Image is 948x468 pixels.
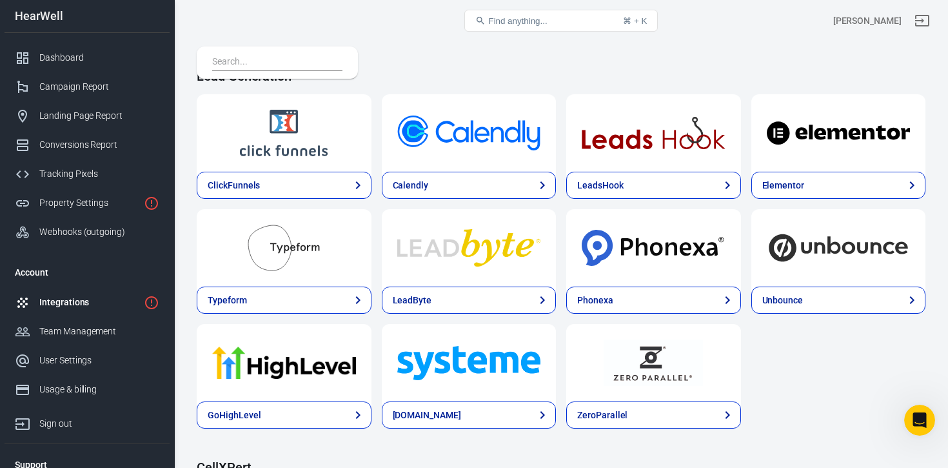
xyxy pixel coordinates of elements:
[37,7,57,28] img: Profile image for Jose
[5,43,170,72] a: Dashboard
[623,16,647,26] div: ⌘ + K
[144,196,159,211] svg: Property is not installed yet
[81,6,127,16] h1: AnyTrack
[582,110,726,156] img: LeadsHook
[39,167,159,181] div: Tracking Pixels
[5,188,170,218] a: Property Settings
[382,324,557,402] a: Systeme.io
[208,294,247,307] div: Typeform
[566,94,741,172] a: LeadsHook
[393,294,432,307] div: LeadByte
[397,340,541,386] img: Systeme.io
[751,94,926,172] a: Elementor
[577,409,627,422] div: ZeroParallel
[39,138,159,152] div: Conversions Report
[393,409,461,422] div: [DOMAIN_NAME]
[397,110,541,156] img: Calendly
[197,94,371,172] a: ClickFunnels
[904,405,935,436] iframe: Intercom live chat
[202,5,226,30] button: Home
[226,5,250,28] div: Close
[767,225,911,271] img: Unbounce
[762,294,804,307] div: Unbounce
[751,172,926,199] a: Elementor
[5,317,170,346] a: Team Management
[208,179,260,192] div: ClickFunnels
[751,287,926,314] a: Unbounce
[197,402,371,429] a: GoHighLevel
[41,350,51,360] button: Emoji picker
[5,159,170,188] a: Tracking Pixels
[762,179,805,192] div: Elementor
[39,417,159,431] div: Sign out
[212,110,356,156] img: ClickFunnels
[488,16,547,26] span: Find anything...
[82,350,92,360] button: Start recording
[8,5,33,30] button: go back
[10,275,248,402] div: AnyTrack says…
[5,101,170,130] a: Landing Page Report
[39,109,159,123] div: Landing Page Report
[382,287,557,314] a: LeadByte
[582,225,726,271] img: Phonexa
[197,324,371,402] a: GoHighLevel
[10,275,212,373] div: You’ll get replies here and in your email:✉️[EMAIL_ADDRESS][DOMAIN_NAME]
[10,236,248,275] div: Fabien says…
[382,172,557,199] a: Calendly
[751,209,926,287] a: Unbounce
[212,54,337,71] input: Search...
[566,324,741,402] a: ZeroParallel
[393,179,429,192] div: Calendly
[39,51,159,65] div: Dashboard
[5,257,170,288] li: Account
[5,218,170,247] a: Webhooks (outgoing)
[61,350,72,360] button: Gif picker
[10,169,248,236] div: Fabien says…
[197,287,371,314] a: Typeform
[220,345,242,365] button: Send a message…
[21,75,201,151] div: Certainly. I will connect you with someone from our support team shortly. Meanwhile, could you pl...
[382,209,557,287] a: LeadByte
[20,350,30,360] button: Upload attachment
[39,296,139,309] div: Integrations
[833,14,902,28] div: Account id: BS7ZPrtF
[39,225,159,239] div: Webhooks (outgoing)
[212,225,356,271] img: Typeform
[197,172,371,199] a: ClickFunnels
[5,288,170,317] a: Integrations
[10,67,212,159] div: Certainly. I will connect you with someone from our support team shortly. Meanwhile, could you pl...
[566,172,741,199] a: LeadsHook
[215,244,237,257] div: hello
[205,236,248,265] div: hello
[39,354,159,367] div: User Settings
[212,340,356,386] img: GoHighLevel
[58,36,237,49] div: Please connect me with a human agent
[39,80,159,94] div: Campaign Report
[197,68,925,84] h4: Lead Generation
[144,295,159,310] svg: 1 networks not verified yet
[5,404,170,438] a: Sign out
[57,177,237,227] div: Would like to set up bing tracking for website hearwell and taboola tracking for the funnel: adve...
[566,402,741,429] a: ZeroParallel
[55,7,75,28] img: Profile image for Laurent
[577,179,624,192] div: LeadsHook
[11,323,247,345] textarea: Message…
[5,130,170,159] a: Conversions Report
[566,209,741,287] a: Phonexa
[46,169,248,235] div: Would like to set up bing tracking for website hearwell and taboola tracking for the funnel: adve...
[577,294,613,307] div: Phonexa
[5,72,170,101] a: Campaign Report
[5,10,170,22] div: HearWell
[582,340,726,386] img: ZeroParallel
[767,110,911,156] img: Elementor
[208,409,261,422] div: GoHighLevel
[197,209,371,287] a: Typeform
[907,5,938,36] a: Sign out
[39,325,159,338] div: Team Management
[5,375,170,404] a: Usage & billing
[5,346,170,375] a: User Settings
[39,196,139,210] div: Property Settings
[382,94,557,172] a: Calendly
[464,10,658,32] button: Find anything...⌘ + K
[397,225,541,271] img: LeadByte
